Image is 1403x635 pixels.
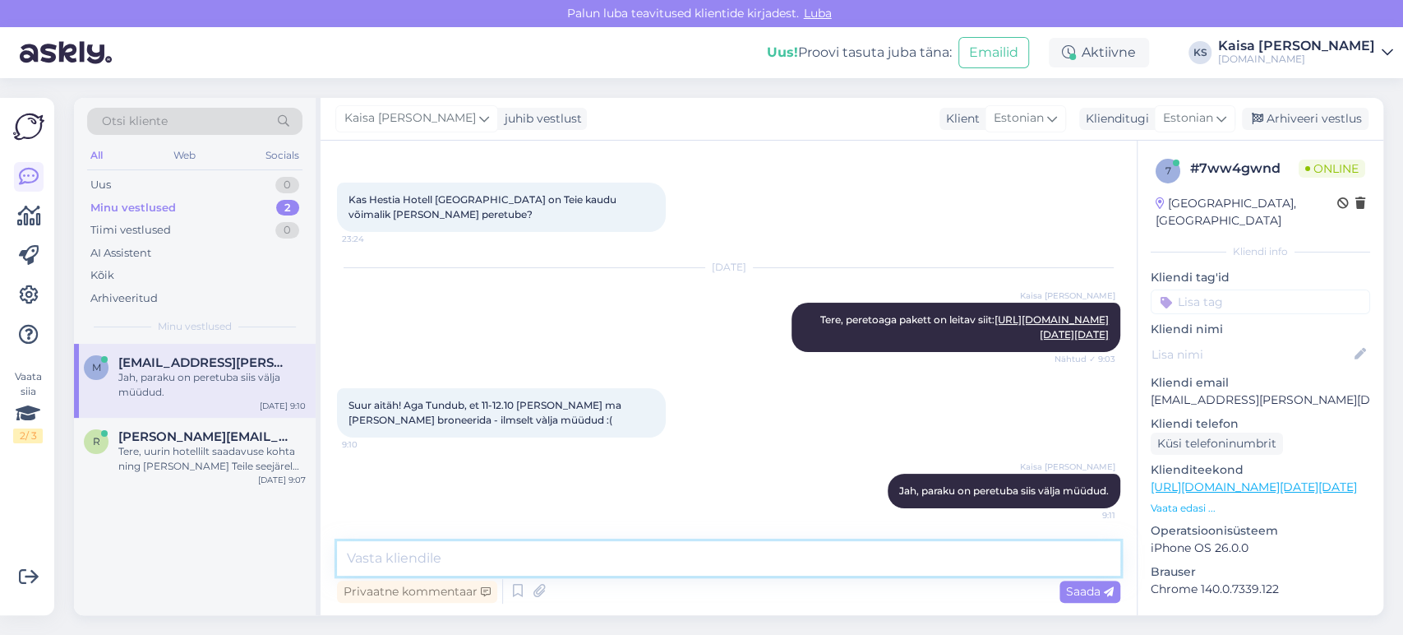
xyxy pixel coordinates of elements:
[1218,53,1375,66] div: [DOMAIN_NAME]
[767,43,952,63] div: Proovi tasuta juba täna:
[13,111,44,142] img: Askly Logo
[118,370,306,400] div: Jah, paraku on peretuba siis välja müüdud.
[1151,563,1370,581] p: Brauser
[118,355,289,370] span: Merili.Johanson@gmail.com
[93,435,100,447] span: r
[102,113,168,130] span: Otsi kliente
[262,145,302,166] div: Socials
[1151,374,1370,392] p: Kliendi email
[958,37,1029,68] button: Emailid
[1066,584,1114,599] span: Saada
[87,145,106,166] div: All
[258,474,306,486] div: [DATE] 9:07
[1151,461,1370,479] p: Klienditeekond
[1151,345,1351,364] input: Lisa nimi
[1151,244,1370,259] div: Kliendi info
[337,581,497,603] div: Privaatne kommentaar
[498,110,582,127] div: juhib vestlust
[1049,38,1149,67] div: Aktiivne
[1151,433,1283,455] div: Küsi telefoninumbrit
[90,200,176,216] div: Minu vestlused
[820,313,1109,341] span: Tere, peretoaga pakett on leitav siit:
[1151,321,1370,338] p: Kliendi nimi
[1218,39,1393,66] a: Kaisa [PERSON_NAME][DOMAIN_NAME]
[1151,614,1370,629] div: [PERSON_NAME]
[1151,540,1370,557] p: iPhone OS 26.0.0
[1151,501,1370,516] p: Vaata edasi ...
[1054,353,1115,365] span: Nähtud ✓ 9:03
[348,399,624,426] span: Suur aitäh! Aga Tundub, et 11-12.10 [PERSON_NAME] ma [PERSON_NAME] broneerida - ilmselt vàlja müü...
[92,361,101,373] span: M
[1020,290,1115,302] span: Kaisa [PERSON_NAME]
[767,44,798,60] b: Uus!
[1165,165,1171,177] span: 7
[1054,509,1115,521] span: 9:11
[1188,41,1211,64] div: KS
[90,245,151,262] div: AI Assistent
[994,109,1044,127] span: Estonian
[1079,110,1149,127] div: Klienditugi
[1151,392,1370,409] p: [EMAIL_ADDRESS][PERSON_NAME][DOMAIN_NAME]
[348,193,619,220] span: Kas Hestia Hotell [GEOGRAPHIC_DATA] on Teie kaudu võimalik [PERSON_NAME] peretube?
[1151,269,1370,286] p: Kliendi tag'id
[1020,461,1115,473] span: Kaisa [PERSON_NAME]
[1156,195,1337,229] div: [GEOGRAPHIC_DATA], [GEOGRAPHIC_DATA]
[118,429,289,444] span: richard.syld@gmail.com
[1190,159,1299,178] div: # 7ww4gwnd
[1218,39,1375,53] div: Kaisa [PERSON_NAME]
[90,222,171,239] div: Tiimi vestlused
[1299,160,1365,178] span: Online
[90,177,111,193] div: Uus
[1151,581,1370,598] p: Chrome 140.0.7339.122
[939,110,980,127] div: Klient
[90,267,114,284] div: Kõik
[1151,290,1370,314] input: Lisa tag
[275,177,299,193] div: 0
[1151,522,1370,540] p: Operatsioonisüsteem
[344,109,476,127] span: Kaisa [PERSON_NAME]
[13,369,43,443] div: Vaata siia
[170,145,199,166] div: Web
[1151,415,1370,433] p: Kliendi telefon
[1163,109,1213,127] span: Estonian
[337,260,1120,275] div: [DATE]
[1151,480,1357,494] a: [URL][DOMAIN_NAME][DATE][DATE]
[158,319,232,334] span: Minu vestlused
[995,313,1109,341] a: [URL][DOMAIN_NAME][DATE][DATE]
[275,222,299,239] div: 0
[342,438,404,451] span: 9:10
[342,233,404,245] span: 23:24
[899,484,1109,497] span: Jah, paraku on peretuba siis välja müüdud.
[276,200,299,216] div: 2
[13,429,43,443] div: 2 / 3
[1242,108,1368,130] div: Arhiveeri vestlus
[90,290,158,307] div: Arhiveeritud
[260,400,306,412] div: [DATE] 9:10
[799,6,837,21] span: Luba
[118,444,306,474] div: Tere, uurin hotellilt saadavuse kohta ning [PERSON_NAME] Teile seejärel teada. Kas külalisteks on...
